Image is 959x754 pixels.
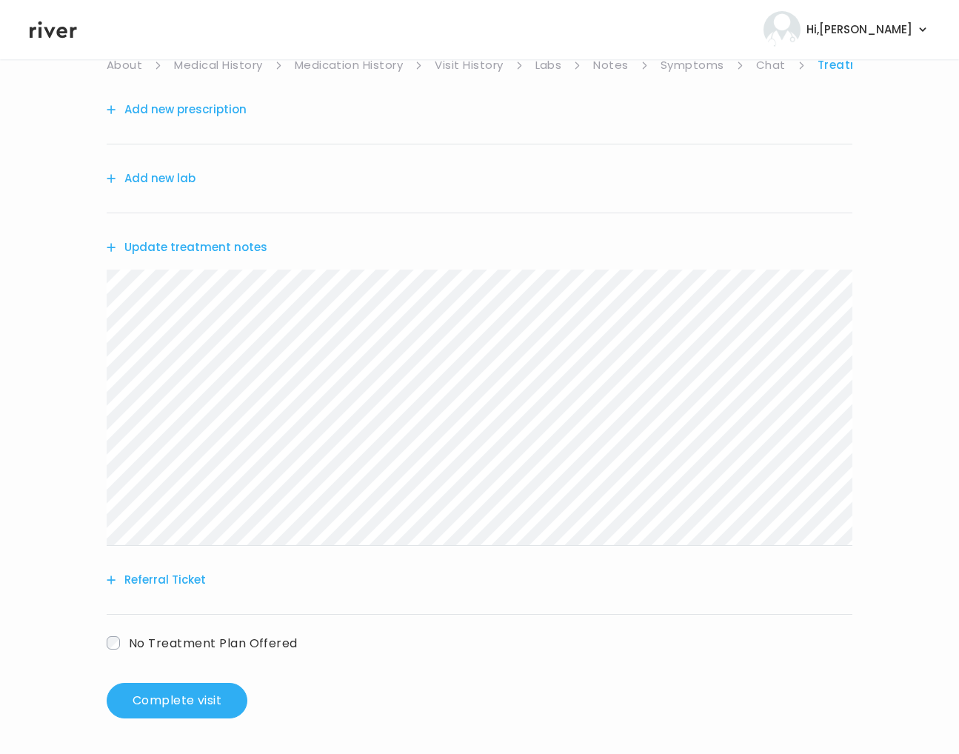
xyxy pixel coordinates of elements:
a: Medical History [174,55,262,76]
a: Chat [756,55,786,76]
button: user avatarHi,[PERSON_NAME] [763,11,929,48]
input: trackAbandonedVisit [107,636,120,650]
a: Symptoms [661,55,724,76]
button: Add new lab [107,168,196,189]
a: Treatment Plan [818,55,913,76]
a: Medication History [295,55,404,76]
a: About [107,55,142,76]
button: Complete visit [107,683,247,718]
button: Add new prescription [107,99,247,120]
img: user avatar [763,11,801,48]
a: Labs [535,55,562,76]
span: Hi, [PERSON_NAME] [806,19,912,40]
a: Notes [593,55,628,76]
span: No Treatment Plan Offered [129,634,298,651]
button: Update treatment notes [107,237,267,258]
button: Referral Ticket [107,570,206,590]
a: Visit History [435,55,503,76]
